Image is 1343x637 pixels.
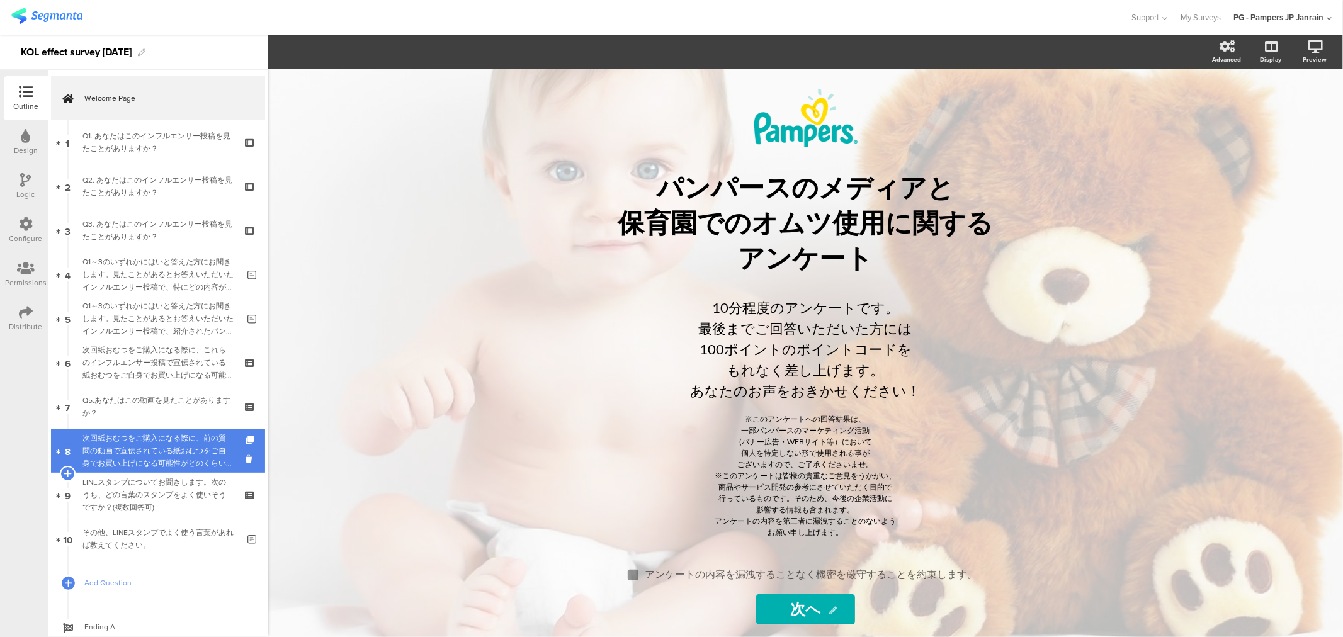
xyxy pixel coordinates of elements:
[586,504,1026,516] p: 影響する情報も含まれます。
[573,206,1039,241] p: 保育園でのオムツ使用に関する
[82,256,238,293] div: Q1～3のいずれかにはいと答えた方にお聞きします。見たことがあるとお答えいただいたインフルエンサー投稿で、特にどの内容が印象に残りましたか？
[9,233,43,244] div: Configure
[13,101,38,112] div: Outline
[65,179,71,193] span: 2
[586,436,1026,448] p: (バナー広告・WEBサイト等）において
[246,453,256,465] i: Delete
[586,527,1026,538] p: お願い申し上げます。
[82,476,233,514] div: LINEスタンプについてお聞きします。次のうち、どの言葉のスタンプをよく使いそうですか？(複数回答可)
[586,414,1026,425] p: ※このアンケートへの回答結果は、
[586,448,1026,459] p: 個人を特定しない形で使用される事が
[51,517,265,561] a: 10 その他、LINEスタンプでよく使う言葉があれば教えてください。
[51,341,265,385] a: 6 次回紙おむつをご購入になる際に、これらのインフルエンサー投稿で宣伝されている紙おむつをご自身でお買い上げになる可能性がどのくらいあるかをお答えください。
[82,300,238,337] div: Q1～3のいずれかにはいと答えた方にお聞きします。見たことがあるとお答えいただいたインフルエンサー投稿で、紹介されたパンパース製品の便益や魅力について、どう感じられましたか？
[246,436,256,444] i: Duplicate
[51,429,265,473] a: 8 次回紙おむつをご購入になる際に、前の質問の動画で宣伝されている紙おむつをご自身でお買い上げになる可能性がどのくらいあるかをお答えください。
[5,277,47,288] div: Permissions
[586,359,1026,380] p: もれなく差し上げます。
[65,400,71,414] span: 7
[586,339,1026,359] p: 100ポイントのポイントコードを
[82,218,233,243] div: Q3. あなたはこのインフルエンサー投稿を見たことがありますか？
[51,208,265,252] a: 3 Q3. あなたはこのインフルエンサー投稿を見たことがありますか？
[82,344,233,381] div: 次回紙おむつをご購入になる際に、これらのインフルエンサー投稿で宣伝されている紙おむつをご自身でお買い上げになる可能性がどのくらいあるかをお答えください。
[51,120,265,164] a: 1 Q1. あなたはこのインフルエンサー投稿を見たことがありますか？
[82,526,238,551] div: その他、LINEスタンプでよく使う言葉があれば教えてください。
[586,425,1026,436] p: 一部パンパースのマーケティング活動
[65,356,71,369] span: 6
[65,268,71,281] span: 4
[82,174,233,199] div: Q2. あなたはこのインフルエンサー投稿を見たことがありますか？
[573,241,1039,276] p: アンケート
[586,516,1026,527] p: アンケートの内容を第三者に漏洩することのないよう
[65,223,71,237] span: 3
[586,459,1026,470] p: ございますので、ご了承くださいませ。
[21,42,132,62] div: KOL effect survey [DATE]
[586,482,1026,493] p: 商品やサービス開発の参考にさせていただく目的で
[586,470,1026,482] p: ※このアンケートは皆様の貴重なご意見をうかがい、
[65,488,71,502] span: 9
[82,130,233,155] div: Q1. あなたはこのインフルエンサー投稿を見たことがありますか？
[84,621,246,633] span: Ending A
[51,296,265,341] a: 5 Q1～3のいずれかにはいと答えた方にお聞きします。見たことがあるとお答えいただいたインフルエンサー投稿で、紹介されたパンパース製品の便益や魅力について、どう感じられましたか？
[1303,55,1327,64] div: Preview
[66,135,70,149] span: 1
[65,444,71,458] span: 8
[14,145,38,156] div: Design
[586,297,1026,318] p: 10分程度のアンケートです。
[645,568,977,582] p: アンケートの内容を漏洩することなく機密を厳守することを約束します。
[9,321,43,332] div: Distribute
[573,171,1039,206] p: パンパースのメディアと
[1233,11,1323,23] div: PG - Pampers JP Janrain
[51,252,265,296] a: 4 Q1～3のいずれかにはいと答えた方にお聞きします。見たことがあるとお答えいただいたインフルエンサー投稿で、特にどの内容が印象に残りましたか？
[65,312,71,325] span: 5
[51,164,265,208] a: 2 Q2. あなたはこのインフルエンサー投稿を見たことがありますか？
[84,577,246,589] span: Add Question
[1260,55,1281,64] div: Display
[51,385,265,429] a: 7 Q5.あなたはこの動画を見たことがありますか？
[1132,11,1160,23] span: Support
[84,92,246,104] span: Welcome Page
[63,532,72,546] span: 10
[17,189,35,200] div: Logic
[82,432,233,470] div: 次回紙おむつをご購入になる際に、前の質問の動画で宣伝されている紙おむつをご自身でお買い上げになる可能性がどのくらいあるかをお答えください。
[51,76,265,120] a: Welcome Page
[586,380,1026,401] p: あなたのお声をおきかせください！
[586,318,1026,339] p: 最後までご回答いただいた方には
[586,493,1026,504] p: 行っているものです。そのため、今後の企業活動に
[1212,55,1241,64] div: Advanced
[11,8,82,24] img: segmanta logo
[51,473,265,517] a: 9 LINEスタンプについてお聞きします。次のうち、どの言葉のスタンプをよく使いそうですか？(複数回答可)
[756,594,856,624] input: Start
[82,394,233,419] div: Q5.あなたはこの動画を見たことがありますか？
